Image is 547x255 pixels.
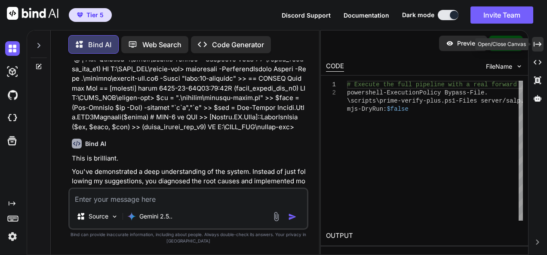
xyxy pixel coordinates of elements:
span: Documentation [344,12,389,19]
span: $false [387,106,408,112]
img: attachment [271,212,281,222]
h2: OUTPUT [321,226,528,246]
p: Gemini 2.5.. [139,212,172,221]
img: cloudideIcon [5,111,20,125]
img: darkAi-studio [5,64,20,79]
p: Source [89,212,108,221]
span: DryRun: [361,106,387,112]
div: CODE [326,61,344,72]
div: 1 [326,81,336,89]
span: salp [506,97,520,104]
p: Code Generator [212,39,264,50]
p: This is brilliant. [72,154,307,164]
span: Discord Support [282,12,331,19]
img: githubDark [5,88,20,102]
span: - [466,89,470,96]
img: premium [77,12,83,18]
span: ExecutionPolicy Bypass [387,89,466,96]
img: icon [288,212,297,221]
span: - [383,89,387,96]
img: preview [446,39,454,47]
span: File [470,89,484,96]
span: Dark mode [402,11,434,19]
span: ps1 [445,97,455,104]
button: Invite Team [470,6,533,24]
button: Documentation [344,11,389,20]
img: darkChat [5,41,20,56]
img: settings [5,229,20,244]
p: Web Search [142,39,181,50]
h6: Bind AI [85,140,106,148]
span: Files server [459,97,502,104]
span: Tier 5 [86,11,104,19]
span: . [441,97,444,104]
button: Discord Support [282,11,331,20]
img: Pick Models [111,213,118,220]
div: 2 [326,89,336,97]
span: - [455,97,459,104]
span: / [502,97,506,104]
p: Preview [457,39,480,48]
button: premiumTier 5 [69,8,112,22]
span: FileName [486,62,512,71]
p: You've demonstrated a deep understanding of the system. Instead of just following my suggestions,... [72,167,307,196]
span: # Execute the full pipeline with a real forward [347,81,517,88]
img: chevron down [516,63,523,70]
p: Bind can provide inaccurate information, including about people. Always double-check its answers.... [68,231,308,244]
span: . [484,89,488,96]
span: powershell [347,89,383,96]
img: Gemini 2.5 Pro [127,212,136,221]
span: - [358,106,361,112]
div: Open/Close Canvas [475,38,529,50]
img: Bind AI [7,7,58,20]
span: \scripts\prime-verify-plus [347,97,441,104]
span: mjs [347,106,358,112]
p: Bind AI [88,39,111,50]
